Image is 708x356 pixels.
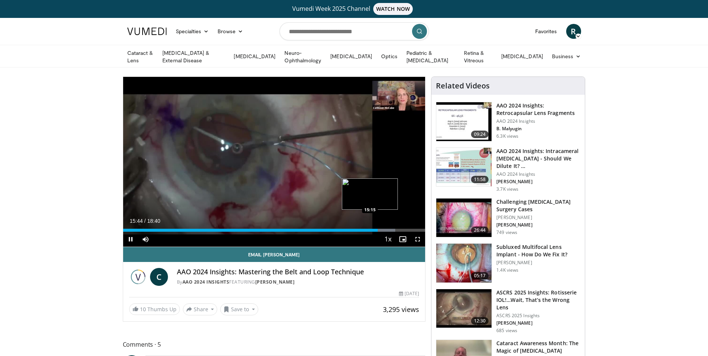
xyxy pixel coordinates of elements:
[496,133,518,139] p: 6.3K views
[395,232,410,247] button: Enable picture-in-picture mode
[380,232,395,247] button: Playback Rate
[183,303,218,315] button: Share
[123,232,138,247] button: Pause
[436,244,492,282] img: 3fc25be6-574f-41c0-96b9-b0d00904b018.150x105_q85_crop-smart_upscale.jpg
[123,77,425,247] video-js: Video Player
[147,218,160,224] span: 18:40
[377,49,402,64] a: Optics
[129,268,147,286] img: AAO 2024 Insights
[342,178,398,210] img: image.jpeg
[373,3,413,15] span: WATCH NOW
[129,303,180,315] a: 10 Thumbs Up
[128,3,580,15] a: Vumedi Week 2025 ChannelWATCH NOW
[280,22,429,40] input: Search topics, interventions
[123,340,426,349] span: Comments 5
[130,218,143,224] span: 15:44
[436,198,580,238] a: 26:44 Challenging [MEDICAL_DATA] Surgery Cases [PERSON_NAME] [PERSON_NAME] 749 views
[496,198,580,213] h3: Challenging [MEDICAL_DATA] Surgery Cases
[140,306,146,313] span: 10
[213,24,247,39] a: Browse
[471,131,489,138] span: 09:24
[471,317,489,325] span: 12:30
[496,102,580,117] h3: AAO 2024 Insights: Retrocapsular Lens Fragments
[399,290,419,297] div: [DATE]
[150,268,168,286] a: C
[496,340,580,355] h3: Cataract Awareness Month: The Magic of [MEDICAL_DATA]
[158,49,229,64] a: [MEDICAL_DATA] & External Disease
[496,328,517,334] p: 685 views
[496,320,580,326] p: [PERSON_NAME]
[127,28,167,35] img: VuMedi Logo
[177,279,420,285] div: By FEATURING
[496,260,580,266] p: [PERSON_NAME]
[471,272,489,280] span: 05:17
[436,148,492,187] img: de733f49-b136-4bdc-9e00-4021288efeb7.150x105_q85_crop-smart_upscale.jpg
[177,268,420,276] h4: AAO 2024 Insights: Mastering the Belt and Loop Technique
[496,118,580,124] p: AAO 2024 Insights
[123,247,425,262] a: Email [PERSON_NAME]
[566,24,581,39] a: R
[229,49,280,64] a: [MEDICAL_DATA]
[496,147,580,170] h3: AAO 2024 Insights: Intracameral [MEDICAL_DATA] - Should We Dilute It? …
[497,49,548,64] a: [MEDICAL_DATA]
[183,279,230,285] a: AAO 2024 Insights
[123,229,425,232] div: Progress Bar
[280,49,326,64] a: Neuro-Ophthalmology
[138,232,153,247] button: Mute
[496,171,580,177] p: AAO 2024 Insights
[383,305,419,314] span: 3,295 views
[436,102,492,141] img: 01f52a5c-6a53-4eb2-8a1d-dad0d168ea80.150x105_q85_crop-smart_upscale.jpg
[496,126,580,132] p: B. Malyugin
[471,176,489,183] span: 11:58
[436,199,492,237] img: 05a6f048-9eed-46a7-93e1-844e43fc910c.150x105_q85_crop-smart_upscale.jpg
[410,232,425,247] button: Fullscreen
[496,215,580,221] p: [PERSON_NAME]
[496,229,517,235] p: 749 views
[496,186,518,192] p: 3.7K views
[436,147,580,192] a: 11:58 AAO 2024 Insights: Intracameral [MEDICAL_DATA] - Should We Dilute It? … AAO 2024 Insights [...
[255,279,295,285] a: [PERSON_NAME]
[531,24,562,39] a: Favorites
[436,81,490,90] h4: Related Videos
[326,49,377,64] a: [MEDICAL_DATA]
[496,289,580,311] h3: ASCRS 2025 Insights: Rotisserie IOL!…Wait, That’s the Wrong Lens
[496,243,580,258] h3: Subluxed Multifocal Lens Implant - How Do We Fix It?
[171,24,213,39] a: Specialties
[471,227,489,234] span: 26:44
[496,313,580,319] p: ASCRS 2025 Insights
[496,179,580,185] p: [PERSON_NAME]
[548,49,586,64] a: Business
[436,243,580,283] a: 05:17 Subluxed Multifocal Lens Implant - How Do We Fix It? [PERSON_NAME] 1.4K views
[496,222,580,228] p: [PERSON_NAME]
[436,289,580,334] a: 12:30 ASCRS 2025 Insights: Rotisserie IOL!…Wait, That’s the Wrong Lens ASCRS 2025 Insights [PERSO...
[436,289,492,328] img: 5ae980af-743c-4d96-b653-dad8d2e81d53.150x105_q85_crop-smart_upscale.jpg
[496,267,518,273] p: 1.4K views
[220,303,258,315] button: Save to
[144,218,146,224] span: /
[123,49,158,64] a: Cataract & Lens
[402,49,459,64] a: Pediatric & [MEDICAL_DATA]
[459,49,497,64] a: Retina & Vitreous
[436,102,580,141] a: 09:24 AAO 2024 Insights: Retrocapsular Lens Fragments AAO 2024 Insights B. Malyugin 6.3K views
